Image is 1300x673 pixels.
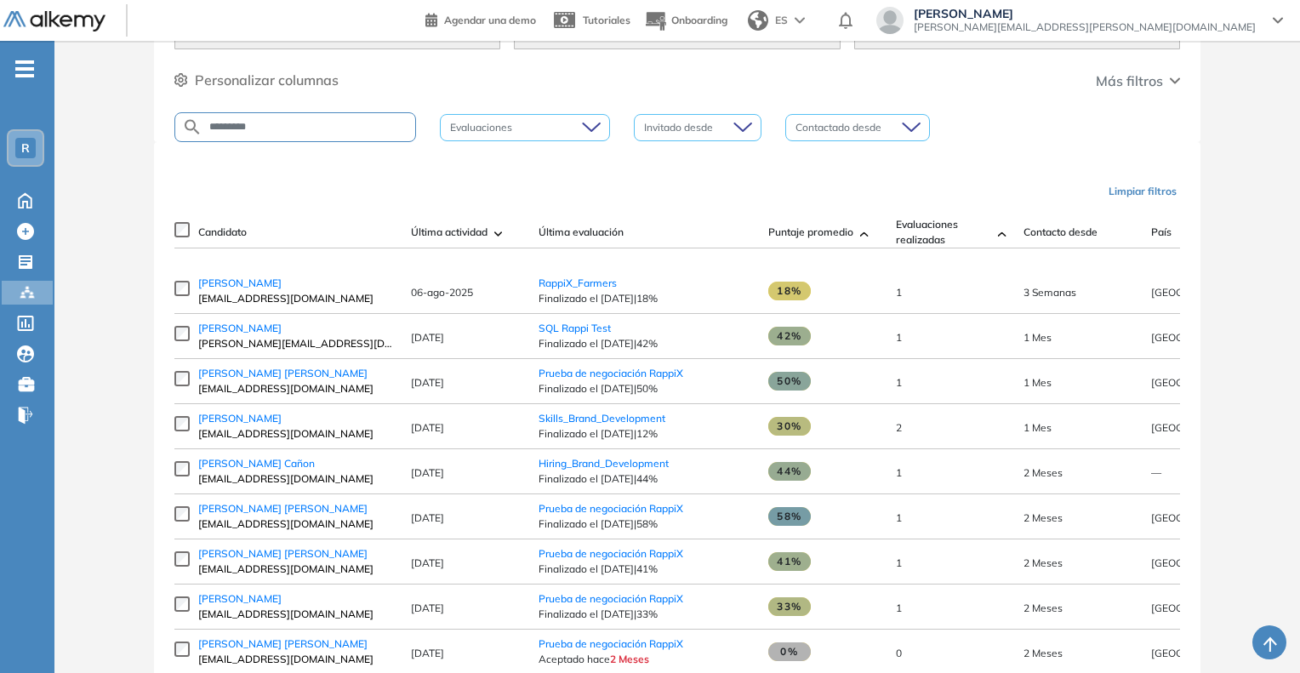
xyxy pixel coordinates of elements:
span: [PERSON_NAME] [198,322,282,334]
span: 19-jun-2025 [1023,466,1063,479]
span: Agendar una demo [444,14,536,26]
img: [missing "en.ARROW_ALT" translation] [998,231,1006,237]
span: Onboarding [671,14,727,26]
span: [PERSON_NAME] [PERSON_NAME] [198,502,368,515]
span: 12-jun-2025 [1023,511,1063,524]
a: [PERSON_NAME] [PERSON_NAME] [198,501,394,516]
span: Finalizado el [DATE] | 50% [539,381,751,396]
span: [DATE] [411,331,444,344]
a: [PERSON_NAME] [198,591,394,607]
a: Prueba de negociación RappiX [539,592,683,605]
span: 0 [896,647,902,659]
a: [PERSON_NAME] [PERSON_NAME] [198,636,394,652]
img: Logo [3,11,105,32]
span: 06-ago-2025 [411,286,473,299]
span: 14-jul-2025 [1023,331,1052,344]
span: Última actividad [411,225,487,240]
span: Finalizado el [DATE] | 44% [539,471,751,487]
span: País [1151,225,1172,240]
button: Limpiar filtros [1102,177,1183,206]
span: [EMAIL_ADDRESS][DOMAIN_NAME] [198,562,394,577]
span: Skills_Brand_Development [539,412,665,425]
span: [EMAIL_ADDRESS][DOMAIN_NAME] [198,471,394,487]
span: Prueba de negociación RappiX [539,637,683,650]
span: 10-jun-2025 [1023,602,1063,614]
span: Aceptado hace [539,652,751,667]
span: 2 Meses [610,653,649,665]
a: Prueba de negociación RappiX [539,502,683,515]
span: 1 [896,286,902,299]
span: [DATE] [411,421,444,434]
a: Agendar una demo [425,9,536,29]
span: RappiX_Farmers [539,277,617,289]
span: [PERSON_NAME] [PERSON_NAME] [198,367,368,379]
a: SQL Rappi Test [539,322,611,334]
span: [GEOGRAPHIC_DATA] [1151,421,1257,434]
span: Finalizado el [DATE] | 42% [539,336,751,351]
span: [GEOGRAPHIC_DATA] [1151,602,1257,614]
span: 42% [768,327,811,345]
span: [PERSON_NAME][EMAIL_ADDRESS][PERSON_NAME][DOMAIN_NAME] [914,20,1256,34]
span: [EMAIL_ADDRESS][DOMAIN_NAME] [198,516,394,532]
a: Hiring_Brand_Development [539,457,669,470]
span: 03-jul-2025 [1023,421,1052,434]
span: Finalizado el [DATE] | 58% [539,516,751,532]
span: [PERSON_NAME] [198,277,282,289]
span: 1 [896,376,902,389]
span: [GEOGRAPHIC_DATA] [1151,647,1257,659]
a: Prueba de negociación RappiX [539,547,683,560]
span: R [21,141,30,155]
button: Personalizar columnas [174,70,339,90]
span: [DATE] [411,556,444,569]
span: 1 [896,602,902,614]
span: [GEOGRAPHIC_DATA] [1151,331,1257,344]
span: [GEOGRAPHIC_DATA] [1151,376,1257,389]
img: SEARCH_ALT [182,117,202,138]
span: 1 [896,556,902,569]
a: Prueba de negociación RappiX [539,367,683,379]
a: [PERSON_NAME] [PERSON_NAME] [198,546,394,562]
span: — [1151,466,1161,479]
a: [PERSON_NAME] [198,321,394,336]
span: [PERSON_NAME] [PERSON_NAME] [198,547,368,560]
span: 1 [896,331,902,344]
span: [PERSON_NAME] [198,412,282,425]
a: [PERSON_NAME] [198,411,394,426]
span: ES [775,13,788,28]
span: Finalizado el [DATE] | 41% [539,562,751,577]
span: 07-jul-2025 [1023,376,1052,389]
span: [PERSON_NAME] [914,7,1256,20]
span: Contacto desde [1023,225,1098,240]
img: arrow [795,17,805,24]
span: [EMAIL_ADDRESS][DOMAIN_NAME] [198,652,394,667]
i: - [15,67,34,71]
span: 1 [896,511,902,524]
span: 50% [768,372,811,391]
span: [DATE] [411,511,444,524]
span: Evaluaciones realizadas [896,217,991,248]
span: 44% [768,462,811,481]
span: [PERSON_NAME] Cañon [198,457,315,470]
span: [EMAIL_ADDRESS][DOMAIN_NAME] [198,607,394,622]
span: 30% [768,417,811,436]
span: Finalizado el [DATE] | 12% [539,426,751,442]
span: Candidato [198,225,247,240]
span: [EMAIL_ADDRESS][DOMAIN_NAME] [198,381,394,396]
span: [EMAIL_ADDRESS][DOMAIN_NAME] [198,291,394,306]
span: [DATE] [411,602,444,614]
img: world [748,10,768,31]
a: [PERSON_NAME] [198,276,394,291]
span: 2 [896,421,902,434]
span: Última evaluación [539,225,624,240]
span: 33% [768,597,811,616]
span: Personalizar columnas [195,70,339,90]
span: Más filtros [1096,71,1163,91]
span: Tutoriales [583,14,630,26]
span: Finalizado el [DATE] | 18% [539,291,751,306]
span: Finalizado el [DATE] | 33% [539,607,751,622]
